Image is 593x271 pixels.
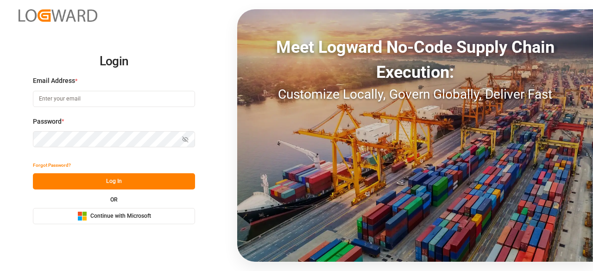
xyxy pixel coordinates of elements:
[33,157,71,173] button: Forgot Password?
[33,117,62,126] span: Password
[237,85,593,104] div: Customize Locally, Govern Globally, Deliver Fast
[19,9,97,22] img: Logward_new_orange.png
[110,197,118,202] small: OR
[90,212,151,221] span: Continue with Microsoft
[237,35,593,85] div: Meet Logward No-Code Supply Chain Execution:
[33,208,195,224] button: Continue with Microsoft
[33,47,195,76] h2: Login
[33,91,195,107] input: Enter your email
[33,76,75,86] span: Email Address
[33,173,195,189] button: Log In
